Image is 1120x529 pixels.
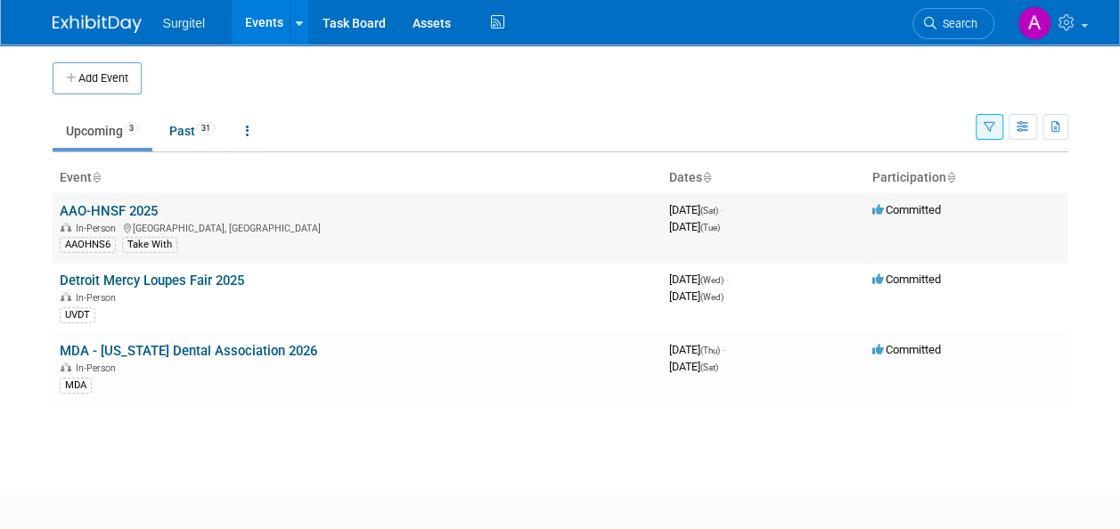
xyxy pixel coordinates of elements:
span: - [726,273,729,286]
span: [DATE] [669,203,724,216]
img: In-Person Event [61,223,71,232]
a: Search [912,8,994,39]
span: Committed [872,343,941,356]
img: In-Person Event [61,362,71,371]
div: Take With [122,237,177,253]
div: UVDT [60,307,95,323]
span: - [723,343,725,356]
a: Detroit Mercy Loupes Fair 2025 [60,273,244,289]
span: [DATE] [669,289,724,303]
button: Add Event [53,62,142,94]
span: - [721,203,724,216]
span: (Wed) [700,275,724,285]
span: Surgitel [163,16,205,30]
span: (Thu) [700,346,720,355]
a: AAO-HNSF 2025 [60,203,158,219]
span: [DATE] [669,360,718,373]
span: (Sat) [700,362,718,372]
span: Committed [872,203,941,216]
th: Participation [865,163,1068,193]
span: In-Person [76,362,121,374]
a: Upcoming3 [53,114,152,148]
a: Sort by Start Date [702,170,711,184]
span: [DATE] [669,343,725,356]
span: [DATE] [669,273,729,286]
div: AAOHNS6 [60,237,116,253]
a: Past31 [156,114,229,148]
span: In-Person [76,223,121,234]
span: 31 [196,122,216,135]
th: Event [53,163,662,193]
div: [GEOGRAPHIC_DATA], [GEOGRAPHIC_DATA] [60,220,655,234]
a: Sort by Participation Type [946,170,955,184]
div: MDA [60,378,92,394]
span: (Tue) [700,223,720,232]
span: (Wed) [700,292,724,302]
img: In-Person Event [61,292,71,301]
span: (Sat) [700,206,718,216]
th: Dates [662,163,865,193]
span: In-Person [76,292,121,304]
span: Search [936,17,977,30]
span: 3 [124,122,139,135]
span: [DATE] [669,220,720,233]
img: ExhibitDay [53,15,142,33]
img: Antoinette DePetro [1018,6,1051,40]
a: MDA - [US_STATE] Dental Association 2026 [60,343,317,359]
span: Committed [872,273,941,286]
a: Sort by Event Name [92,170,101,184]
